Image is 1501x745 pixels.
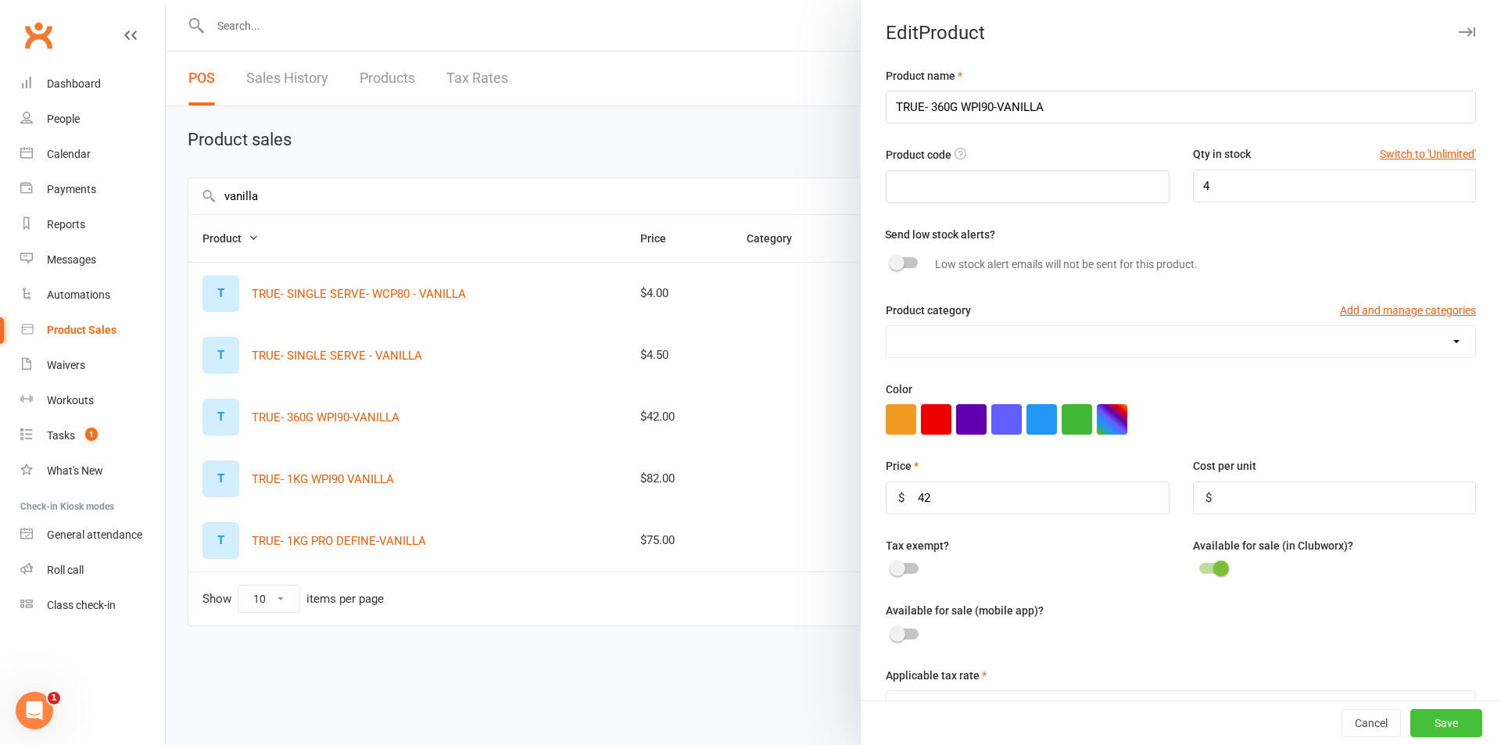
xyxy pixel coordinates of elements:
[935,256,1198,273] label: Low stock alert emails will not be sent for this product.
[47,599,116,611] div: Class check-in
[886,667,987,684] label: Applicable tax rate
[886,381,912,398] label: Color
[20,137,165,172] a: Calendar
[20,553,165,588] a: Roll call
[85,428,98,441] span: 1
[886,537,949,554] label: Tax exempt?
[886,457,919,475] label: Price
[886,146,951,163] label: Product code
[20,242,165,278] a: Messages
[886,67,962,84] label: Product name
[1380,145,1476,163] button: Switch to 'Unlimited'
[47,77,101,90] div: Dashboard
[1342,709,1401,737] button: Cancel
[898,489,905,507] div: $
[20,518,165,553] a: General attendance kiosk mode
[20,66,165,102] a: Dashboard
[1340,302,1476,319] button: Add and manage categories
[20,418,165,453] a: Tasks 1
[47,148,91,160] div: Calendar
[47,528,142,541] div: General attendance
[20,588,165,623] a: Class kiosk mode
[47,394,94,407] div: Workouts
[47,253,96,266] div: Messages
[885,226,995,243] label: Send low stock alerts?
[20,453,165,489] a: What's New
[20,348,165,383] a: Waivers
[20,313,165,348] a: Product Sales
[20,278,165,313] a: Automations
[47,564,84,576] div: Roll call
[47,183,96,195] div: Payments
[47,288,110,301] div: Automations
[20,207,165,242] a: Reports
[1410,709,1482,737] button: Save
[47,429,75,442] div: Tasks
[20,172,165,207] a: Payments
[861,22,1501,44] div: Edit Product
[47,464,103,477] div: What's New
[886,302,971,319] label: Product category
[47,113,80,125] div: People
[20,102,165,137] a: People
[47,359,85,371] div: Waivers
[48,692,60,704] span: 1
[19,16,58,55] a: Clubworx
[1193,457,1256,475] label: Cost per unit
[1193,537,1353,554] label: Available for sale (in Clubworx)?
[47,324,116,336] div: Product Sales
[1205,489,1212,507] div: $
[1193,145,1251,163] label: Qty in stock
[16,692,53,729] iframe: Intercom live chat
[20,383,165,418] a: Workouts
[47,218,85,231] div: Reports
[886,602,1044,619] label: Available for sale (mobile app)?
